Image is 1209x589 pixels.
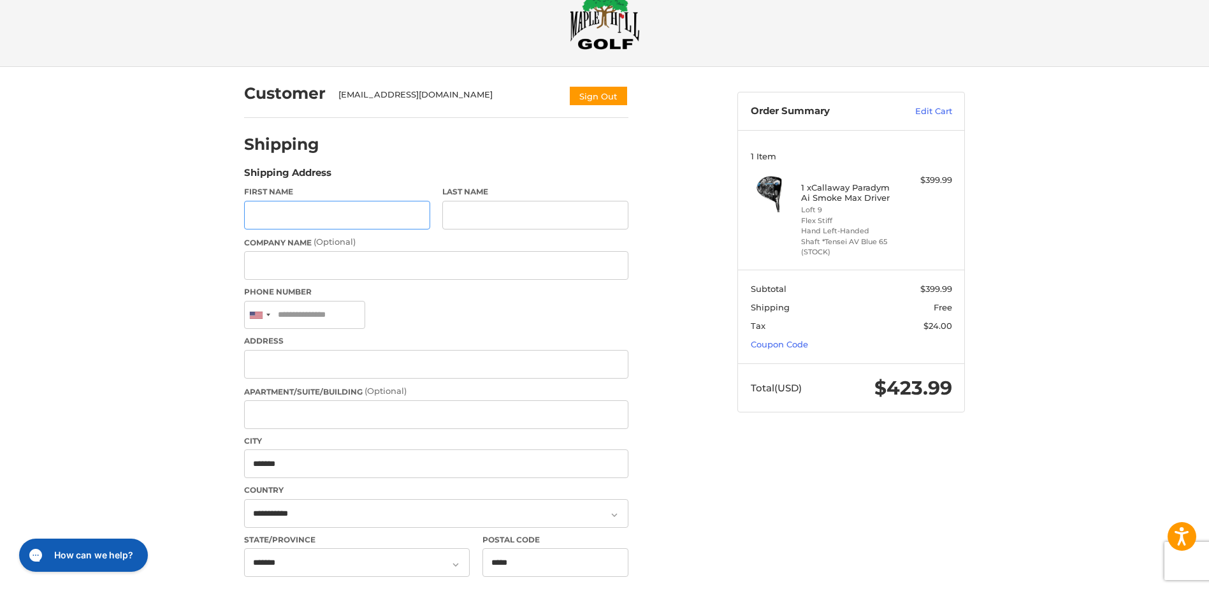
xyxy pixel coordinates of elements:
h2: Shipping [244,135,319,154]
span: $399.99 [920,284,952,294]
label: Last Name [442,186,628,198]
iframe: Gorgias live chat messenger [13,534,152,576]
label: City [244,435,628,447]
label: First Name [244,186,430,198]
a: Edit Cart [888,105,952,118]
a: Coupon Code [751,339,808,349]
label: Company Name [244,236,628,249]
iframe: Google Customer Reviews [1104,555,1209,589]
span: Tax [751,321,765,331]
h3: 1 Item [751,151,952,161]
div: United States: +1 [245,302,274,329]
label: Postal Code [482,534,629,546]
span: Shipping [751,302,790,312]
li: Shaft *Tensei AV Blue 65 (STOCK) [801,236,899,258]
label: Phone Number [244,286,628,298]
h3: Order Summary [751,105,888,118]
span: Total (USD) [751,382,802,394]
span: $24.00 [923,321,952,331]
h2: Customer [244,84,326,103]
label: Country [244,484,628,496]
small: (Optional) [365,386,407,396]
h4: 1 x Callaway Paradym Ai Smoke Max Driver [801,182,899,203]
div: [EMAIL_ADDRESS][DOMAIN_NAME] [338,89,556,106]
small: (Optional) [314,236,356,247]
label: Apartment/Suite/Building [244,385,628,398]
legend: Shipping Address [244,166,331,186]
span: Free [934,302,952,312]
span: Subtotal [751,284,786,294]
label: Address [244,335,628,347]
li: Flex Stiff [801,215,899,226]
div: $399.99 [902,174,952,187]
label: State/Province [244,534,470,546]
li: Hand Left-Handed [801,226,899,236]
span: $423.99 [874,376,952,400]
li: Loft 9 [801,205,899,215]
button: Sign Out [568,85,628,106]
